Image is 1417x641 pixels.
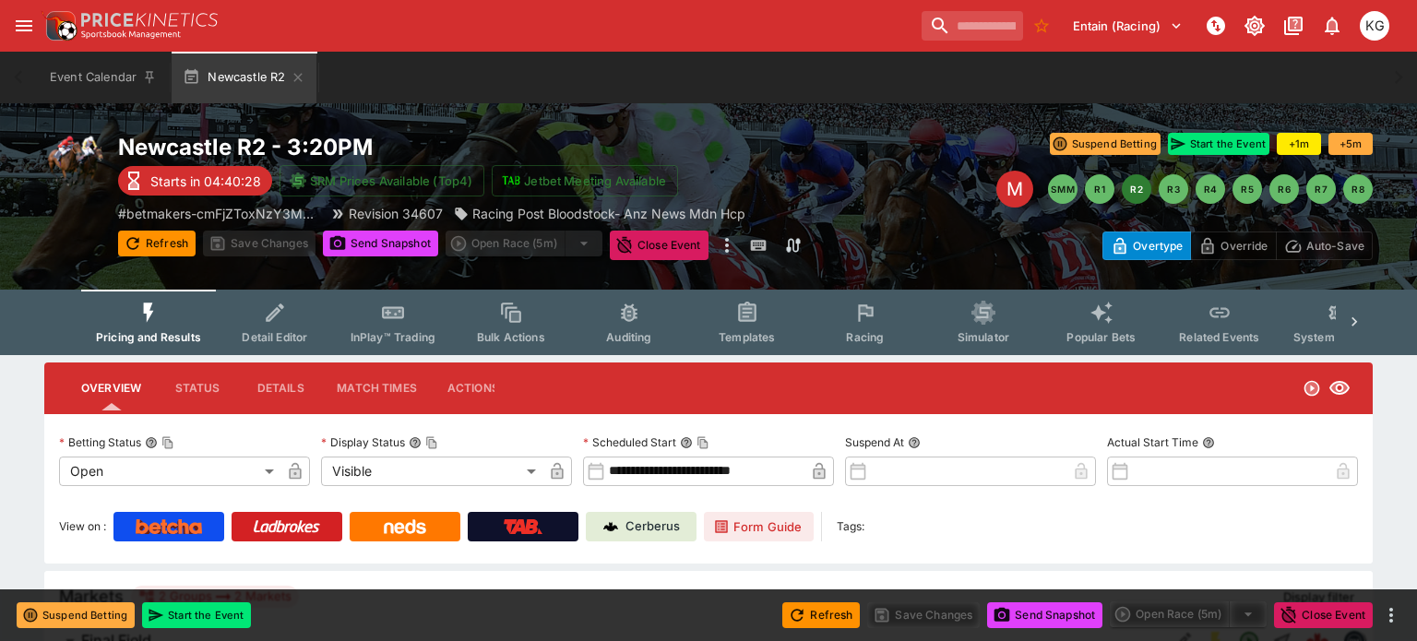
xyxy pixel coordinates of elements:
button: +5m [1328,133,1373,155]
p: Actual Start Time [1107,434,1198,450]
span: Pricing and Results [96,330,201,344]
button: R1 [1085,174,1114,204]
button: Overview [66,366,156,410]
button: Start the Event [1168,133,1269,155]
button: Scheduled StartCopy To Clipboard [680,436,693,449]
div: split button [446,231,602,256]
p: Cerberus [625,517,680,536]
span: Bulk Actions [477,330,545,344]
button: SRM Prices Available (Top4) [280,165,484,196]
nav: pagination navigation [1048,174,1373,204]
p: Suspend At [845,434,904,450]
span: Popular Bets [1066,330,1136,344]
span: Related Events [1179,330,1259,344]
p: Starts in 04:40:28 [150,172,261,191]
button: R5 [1232,174,1262,204]
button: more [716,231,738,260]
button: Kevin Gutschlag [1354,6,1395,46]
button: Toggle light/dark mode [1238,9,1271,42]
h5: Markets [59,586,124,607]
p: Racing Post Bloodstock- Anz News Mdn Hcp [472,204,745,223]
svg: Visible [1328,377,1351,399]
p: Override [1221,236,1268,255]
div: split button [1110,601,1267,627]
button: Newcastle R2 [172,52,316,103]
img: Betcha [136,519,202,534]
img: PriceKinetics Logo [41,7,77,44]
img: horse_racing.png [44,133,103,192]
button: open drawer [7,9,41,42]
button: Jetbet Meeting Available [492,165,678,196]
img: TabNZ [504,519,542,534]
button: Display filter [1272,582,1365,611]
span: Templates [719,330,775,344]
button: R2 [1122,174,1151,204]
button: Override [1190,231,1276,260]
button: Notifications [1316,9,1349,42]
img: PriceKinetics [81,13,218,27]
button: Send Snapshot [987,602,1102,628]
button: Details [239,366,322,410]
img: Cerberus [603,519,618,534]
button: Documentation [1277,9,1310,42]
div: Kevin Gutschlag [1360,11,1389,41]
div: Start From [1102,231,1373,260]
button: Send Snapshot [323,231,438,256]
button: Copy To Clipboard [425,436,438,449]
button: Select Tenant [1062,11,1194,41]
div: Event type filters [81,290,1336,355]
span: System Controls [1293,330,1384,344]
button: Suspend Betting [1050,133,1161,155]
div: Open [59,457,280,486]
button: Copy To Clipboard [697,436,709,449]
button: NOT Connected to PK [1199,9,1232,42]
div: Visible [321,457,542,486]
div: Racing Post Bloodstock- Anz News Mdn Hcp [454,204,745,223]
button: Display StatusCopy To Clipboard [409,436,422,449]
div: 2 Groups 2 Markets [138,586,292,608]
button: SMM [1048,174,1078,204]
button: Betting StatusCopy To Clipboard [145,436,158,449]
button: Suspend At [908,436,921,449]
button: Copy To Clipboard [161,436,174,449]
div: Edit Meeting [996,171,1033,208]
span: Detail Editor [242,330,307,344]
img: Neds [384,519,425,534]
span: InPlay™ Trading [351,330,435,344]
button: Suspend Betting [17,602,135,628]
button: +1m [1277,133,1321,155]
button: Close Event [1274,602,1373,628]
p: Revision 34607 [349,204,443,223]
span: Racing [846,330,884,344]
button: R7 [1306,174,1336,204]
span: Simulator [958,330,1009,344]
p: Auto-Save [1306,236,1364,255]
h2: Copy To Clipboard [118,133,745,161]
button: No Bookmarks [1027,11,1056,41]
button: Status [156,366,239,410]
button: more [1380,604,1402,626]
button: Refresh [782,602,860,628]
img: Sportsbook Management [81,30,181,39]
button: Actions [432,366,515,410]
span: Auditing [606,330,651,344]
p: Betting Status [59,434,141,450]
button: Auto-Save [1276,231,1373,260]
img: Ladbrokes [253,519,320,534]
button: Refresh [118,231,196,256]
p: Display Status [321,434,405,450]
input: search [922,11,1023,41]
img: jetbet-logo.svg [502,172,520,190]
a: Cerberus [586,512,697,541]
button: R8 [1343,174,1373,204]
p: Copy To Clipboard [118,204,319,223]
label: Tags: [837,512,864,541]
button: Close Event [610,231,708,260]
button: Overtype [1102,231,1191,260]
button: Match Times [322,366,432,410]
p: Overtype [1133,236,1183,255]
label: View on : [59,512,106,541]
button: R6 [1269,174,1299,204]
button: R3 [1159,174,1188,204]
button: R4 [1196,174,1225,204]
